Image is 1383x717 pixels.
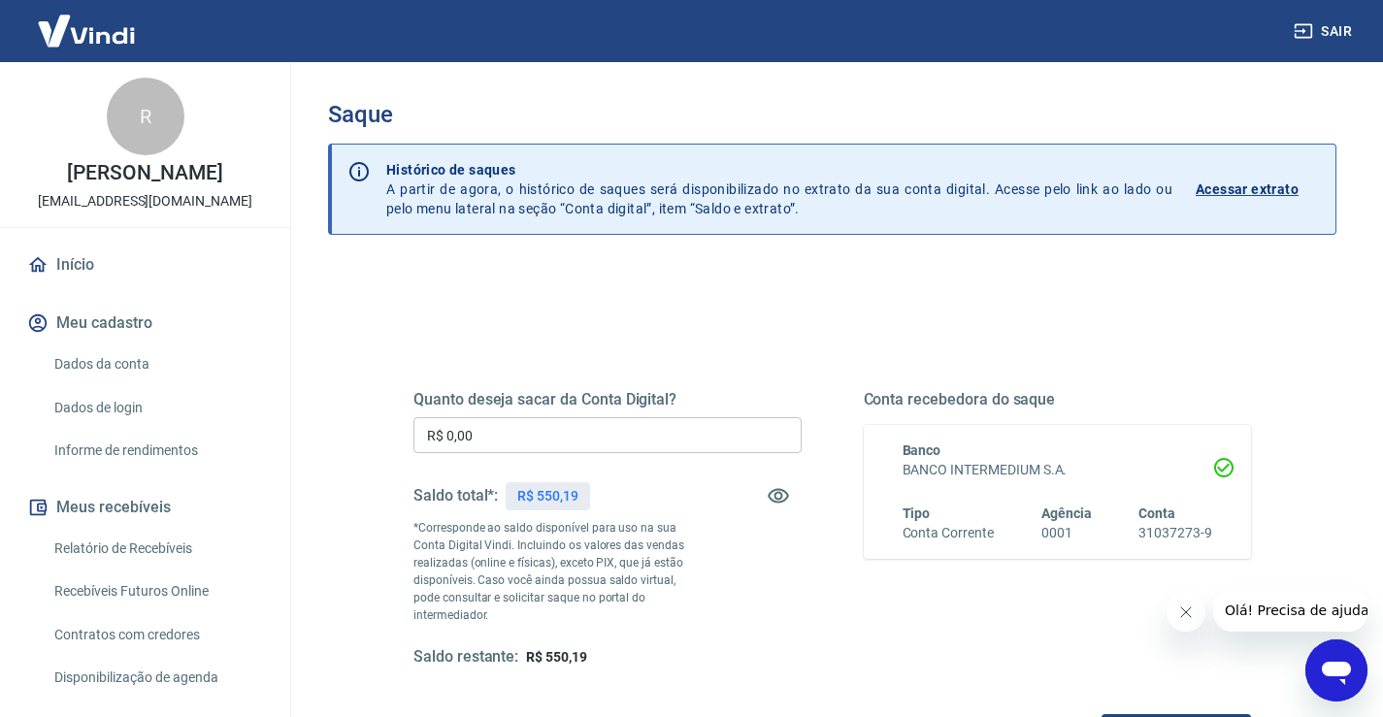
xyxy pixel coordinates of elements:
a: Dados de login [47,388,267,428]
a: Disponibilização de agenda [47,658,267,698]
p: Acessar extrato [1196,179,1299,199]
span: Agência [1041,505,1092,521]
img: Vindi [23,1,149,60]
button: Meu cadastro [23,302,267,344]
span: Olá! Precisa de ajuda? [12,14,163,29]
p: Histórico de saques [386,160,1172,179]
a: Início [23,244,267,286]
button: Sair [1290,14,1360,49]
p: R$ 550,19 [517,486,578,506]
h3: Saque [328,101,1336,128]
a: Relatório de Recebíveis [47,529,267,569]
span: Tipo [903,505,931,521]
iframe: Fechar mensagem [1167,593,1205,632]
p: [EMAIL_ADDRESS][DOMAIN_NAME] [38,191,252,212]
p: [PERSON_NAME] [67,163,222,183]
h6: Conta Corrente [903,523,994,543]
div: R [107,78,184,155]
a: Contratos com credores [47,615,267,655]
a: Informe de rendimentos [47,431,267,471]
a: Acessar extrato [1196,160,1320,218]
span: R$ 550,19 [526,649,587,665]
h5: Saldo total*: [413,486,498,505]
h5: Quanto deseja sacar da Conta Digital? [413,390,802,409]
h5: Conta recebedora do saque [864,390,1252,409]
h6: BANCO INTERMEDIUM S.A. [903,460,1213,480]
h6: 0001 [1041,523,1092,543]
p: A partir de agora, o histórico de saques será disponibilizado no extrato da sua conta digital. Ac... [386,160,1172,218]
p: *Corresponde ao saldo disponível para uso na sua Conta Digital Vindi. Incluindo os valores das ve... [413,519,705,624]
span: Conta [1138,505,1175,521]
iframe: Botão para abrir a janela de mensagens [1305,639,1367,701]
button: Meus recebíveis [23,486,267,529]
h6: 31037273-9 [1138,523,1212,543]
iframe: Mensagem da empresa [1213,589,1367,632]
a: Dados da conta [47,344,267,384]
a: Recebíveis Futuros Online [47,571,267,611]
span: Banco [903,442,941,458]
h5: Saldo restante: [413,647,518,668]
